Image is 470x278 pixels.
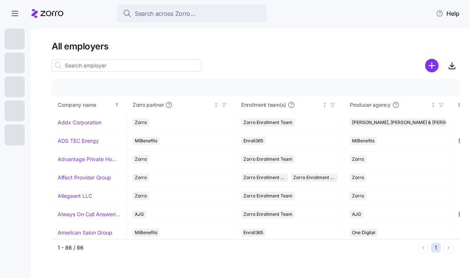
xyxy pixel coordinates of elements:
a: ADS TEC Energy [58,137,99,145]
a: Addx Corporation [58,119,101,126]
span: MiBenefits [135,137,157,145]
span: Zorro Enrollment Team [243,210,292,218]
span: Enroll365 [243,229,263,237]
span: Zorro Enrollment Team [243,192,292,200]
span: Help [436,9,460,18]
div: Not sorted [213,102,219,108]
span: Zorro [135,155,147,163]
button: Previous page [418,243,428,253]
th: Company nameSorted ascending [52,96,127,114]
span: Enroll365 [243,137,263,145]
th: Producer agencyNot sorted [344,96,452,114]
span: Zorro partner [133,101,164,109]
a: Affect Provider Group [58,174,111,181]
a: American Salon Group [58,229,112,236]
div: Not sorted [322,102,327,108]
button: Help [430,6,466,21]
div: 1 - 86 / 86 [58,244,415,251]
button: Search across Zorro... [117,4,267,22]
th: Enrollment team(s)Not sorted [235,96,344,114]
span: Zorro [352,155,364,163]
span: Zorro [352,173,364,182]
span: MiBenefits [352,137,375,145]
span: Zorro [135,192,147,200]
button: 1 [431,243,441,253]
span: Search across Zorro... [135,9,195,18]
svg: add icon [425,59,439,72]
th: Zorro partnerNot sorted [127,96,235,114]
span: MiBenefits [135,229,157,237]
span: [PERSON_NAME], [PERSON_NAME] & [PERSON_NAME] [352,118,469,127]
a: Always On Call Answering Service [58,211,120,218]
span: Zorro Enrollment Team [243,155,292,163]
span: AJG [352,210,361,218]
div: Not sorted [431,102,436,108]
input: Search employer [52,60,201,72]
div: Company name [58,101,113,109]
span: Zorro [135,173,147,182]
a: Allegeant LLC [58,192,92,200]
div: Sorted ascending [114,102,119,108]
span: Zorro [135,118,147,127]
span: AJG [135,210,144,218]
span: Zorro Enrollment Team [243,118,292,127]
span: Zorro Enrollment Experts [293,173,336,182]
a: Advantage Private Home Care [58,155,120,163]
span: Producer agency [350,101,391,109]
span: Zorro [352,192,364,200]
span: One Digital [352,229,375,237]
h1: All employers [52,40,460,52]
span: Enrollment team(s) [241,101,286,109]
button: Next page [444,243,454,253]
span: Zorro Enrollment Team [243,173,286,182]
